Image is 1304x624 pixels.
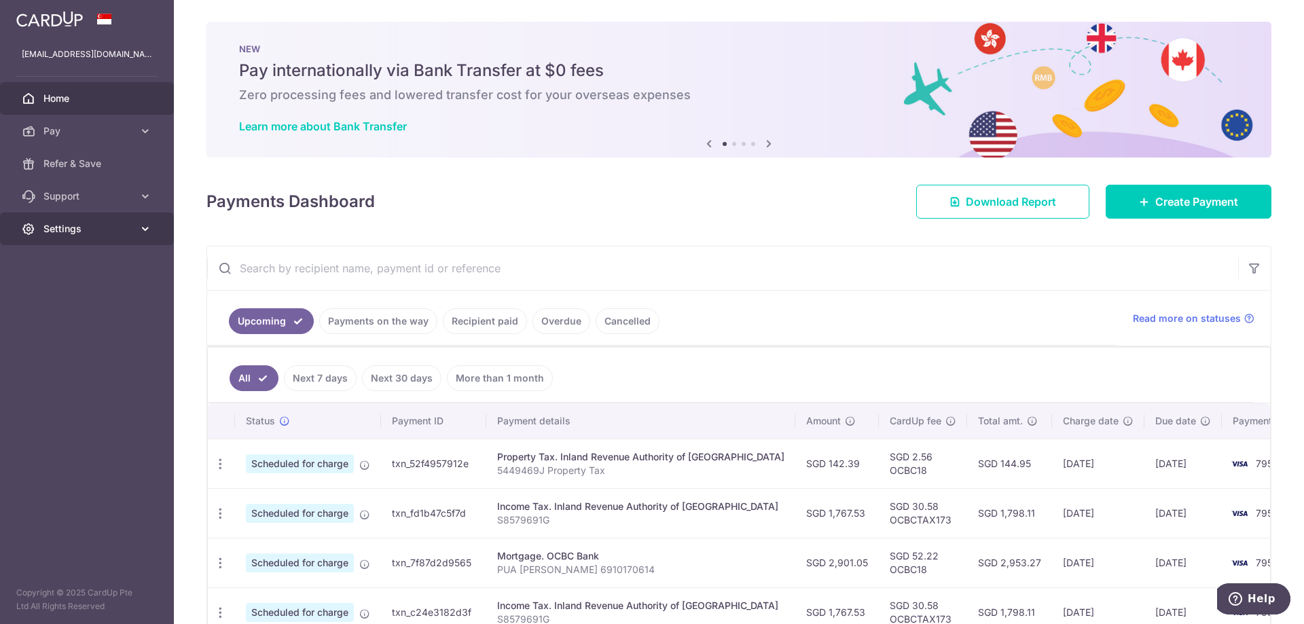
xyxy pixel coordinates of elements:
span: Due date [1155,414,1196,428]
span: Scheduled for charge [246,553,354,572]
p: NEW [239,43,1239,54]
span: 7951 [1256,557,1277,568]
h6: Zero processing fees and lowered transfer cost for your overseas expenses [239,87,1239,103]
span: 7951 [1256,507,1277,519]
span: Amount [806,414,841,428]
td: [DATE] [1144,488,1222,538]
img: Bank Card [1226,456,1253,472]
a: Payments on the way [319,308,437,334]
div: Mortgage. OCBC Bank [497,549,784,563]
a: Create Payment [1106,185,1271,219]
span: Download Report [966,194,1056,210]
span: CardUp fee [890,414,941,428]
a: Learn more about Bank Transfer [239,120,407,133]
h5: Pay internationally via Bank Transfer at $0 fees [239,60,1239,81]
p: 5449469J Property Tax [497,464,784,477]
a: Next 30 days [362,365,441,391]
th: Payment ID [381,403,486,439]
td: [DATE] [1052,439,1144,488]
a: More than 1 month [447,365,553,391]
td: SGD 2,953.27 [967,538,1052,587]
span: Create Payment [1155,194,1238,210]
th: Payment details [486,403,795,439]
td: [DATE] [1052,538,1144,587]
input: Search by recipient name, payment id or reference [207,246,1238,290]
img: Bank Card [1226,555,1253,571]
p: [EMAIL_ADDRESS][DOMAIN_NAME] [22,48,152,61]
h4: Payments Dashboard [206,189,375,214]
div: Income Tax. Inland Revenue Authority of [GEOGRAPHIC_DATA] [497,599,784,612]
td: [DATE] [1052,488,1144,538]
span: Scheduled for charge [246,454,354,473]
td: txn_7f87d2d9565 [381,538,486,587]
span: Help [31,10,58,22]
span: Scheduled for charge [246,603,354,622]
td: SGD 142.39 [795,439,879,488]
span: Charge date [1063,414,1119,428]
td: SGD 52.22 OCBC18 [879,538,967,587]
td: SGD 2,901.05 [795,538,879,587]
iframe: Opens a widget where you can find more information [1217,583,1290,617]
a: Recipient paid [443,308,527,334]
a: Upcoming [229,308,314,334]
img: Bank Card [1226,505,1253,521]
span: Support [43,189,133,203]
span: Pay [43,124,133,138]
span: 7951 [1256,458,1277,469]
td: txn_fd1b47c5f7d [381,488,486,538]
td: SGD 2.56 OCBC18 [879,439,967,488]
td: [DATE] [1144,439,1222,488]
td: SGD 1,798.11 [967,488,1052,538]
img: CardUp [16,11,83,27]
p: S8579691G [497,513,784,527]
a: Read more on statuses [1133,312,1254,325]
td: SGD 30.58 OCBCTAX173 [879,488,967,538]
span: Status [246,414,275,428]
span: Read more on statuses [1133,312,1241,325]
a: Download Report [916,185,1089,219]
p: PUA [PERSON_NAME] 6910170614 [497,563,784,576]
a: All [230,365,278,391]
span: Home [43,92,133,105]
div: Property Tax. Inland Revenue Authority of [GEOGRAPHIC_DATA] [497,450,784,464]
div: Income Tax. Inland Revenue Authority of [GEOGRAPHIC_DATA] [497,500,784,513]
td: txn_52f4957912e [381,439,486,488]
a: Next 7 days [284,365,357,391]
td: SGD 144.95 [967,439,1052,488]
span: Settings [43,222,133,236]
span: Scheduled for charge [246,504,354,523]
a: Overdue [532,308,590,334]
td: [DATE] [1144,538,1222,587]
img: Bank transfer banner [206,22,1271,158]
td: SGD 1,767.53 [795,488,879,538]
a: Cancelled [596,308,659,334]
span: Refer & Save [43,157,133,170]
span: Total amt. [978,414,1023,428]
